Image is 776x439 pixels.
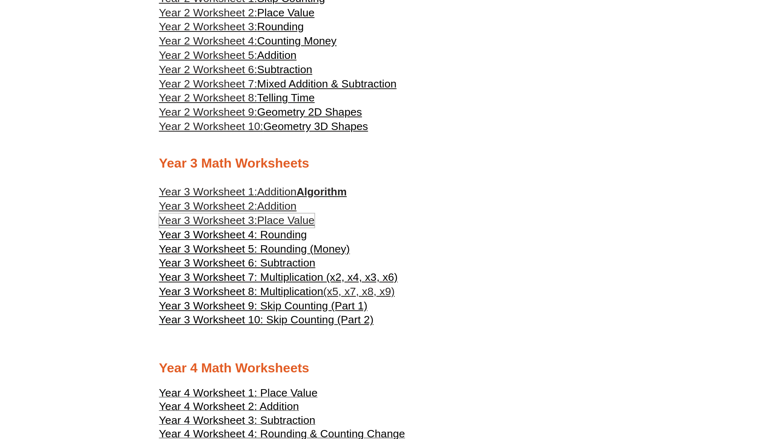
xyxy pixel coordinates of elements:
span: Year 3 Worksheet 8: Multiplication [159,285,324,298]
a: Year 2 Worksheet 8:Telling Time [159,92,315,104]
a: Year 2 Worksheet 7:Mixed Addition & Subtraction [159,78,397,90]
span: Year 4 Worksheet 1: Place Value [159,387,318,399]
span: Year 2 Worksheet 3: [159,20,257,33]
span: Rounding [257,20,304,33]
span: Addition [257,200,297,212]
span: Geometry 3D Shapes [263,120,368,132]
iframe: Chat Widget [640,347,776,439]
a: Year 2 Worksheet 5:Addition [159,49,297,61]
span: Year 2 Worksheet 4: [159,35,257,47]
a: Year 2 Worksheet 2:Place Value [159,7,315,19]
h2: Year 3 Math Worksheets [159,155,617,172]
span: Year 3 Worksheet 6: Subtraction [159,257,315,269]
a: Year 3 Worksheet 8: Multiplication(x5, x7, x8, x9) [159,284,395,299]
span: Year 3 Worksheet 5: Rounding (Money) [159,243,350,255]
span: Telling Time [257,92,315,104]
span: Addition [257,186,297,198]
a: Year 2 Worksheet 10:Geometry 3D Shapes [159,120,368,132]
a: Year 2 Worksheet 6:Subtraction [159,63,313,76]
span: Subtraction [257,63,313,76]
span: Year 2 Worksheet 6: [159,63,257,76]
span: Year 3 Worksheet 4: Rounding [159,228,307,241]
span: Year 2 Worksheet 5: [159,49,257,61]
span: Place Value [257,214,315,226]
a: Year 3 Worksheet 6: Subtraction [159,256,315,270]
span: Year 2 Worksheet 8: [159,92,257,104]
a: Year 3 Worksheet 5: Rounding (Money) [159,242,350,256]
span: Year 3 Worksheet 9: Skip Counting (Part 1) [159,300,368,312]
span: Addition [257,49,297,61]
a: Year 2 Worksheet 4:Counting Money [159,35,337,47]
span: Year 4 Worksheet 3: Subtraction [159,414,315,426]
span: Place Value [257,7,315,19]
a: Year 2 Worksheet 3:Rounding [159,20,304,33]
a: Year 4 Worksheet 1: Place Value [159,390,318,399]
span: Year 3 Worksheet 1: [159,186,257,198]
span: Year 3 Worksheet 3: [159,214,257,226]
a: Year 2 Worksheet 9:Geometry 2D Shapes [159,106,362,118]
a: Year 3 Worksheet 3:Place Value [159,213,315,228]
a: Year 3 Worksheet 7: Multiplication (x2, x4, x3, x6) [159,270,398,284]
h2: Year 4 Math Worksheets [159,360,617,377]
span: Geometry 2D Shapes [257,106,362,118]
a: Year 3 Worksheet 2:Addition [159,199,297,213]
a: Year 3 Worksheet 1:AdditionAlgorithm [159,186,347,198]
span: Year 3 Worksheet 2: [159,200,257,212]
a: Year 3 Worksheet 9: Skip Counting (Part 1) [159,299,368,313]
span: Counting Money [257,35,337,47]
a: Year 4 Worksheet 3: Subtraction [159,418,315,426]
span: Year 2 Worksheet 7: [159,78,257,90]
a: Year 3 Worksheet 10: Skip Counting (Part 2) [159,313,374,327]
span: Year 2 Worksheet 2: [159,7,257,19]
span: Year 4 Worksheet 2: Addition [159,400,299,412]
span: (x5, x7, x8, x9) [323,285,395,298]
span: Mixed Addition & Subtraction [257,78,397,90]
span: Year 2 Worksheet 10: [159,120,263,132]
a: Year 3 Worksheet 4: Rounding [159,228,307,242]
span: Year 3 Worksheet 10: Skip Counting (Part 2) [159,314,374,326]
a: Year 4 Worksheet 2: Addition [159,404,299,412]
span: Year 2 Worksheet 9: [159,106,257,118]
span: Year 3 Worksheet 7: Multiplication (x2, x4, x3, x6) [159,271,398,283]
